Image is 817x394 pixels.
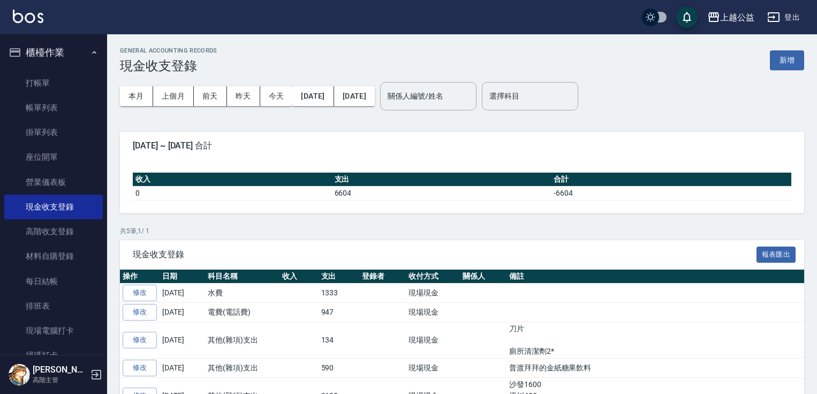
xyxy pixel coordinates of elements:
button: [DATE] [292,86,334,106]
td: 6604 [332,186,551,200]
button: 櫃檯作業 [4,39,103,66]
a: 打帳單 [4,71,103,95]
button: 上個月 [153,86,194,106]
button: 前天 [194,86,227,106]
th: 收入 [133,173,332,187]
th: 日期 [160,270,205,284]
a: 修改 [123,360,157,376]
a: 新增 [770,55,804,65]
a: 排班表 [4,294,103,318]
th: 支出 [319,270,360,284]
td: [DATE] [160,284,205,303]
button: 上越公益 [703,6,759,28]
a: 修改 [123,304,157,321]
th: 合計 [551,173,791,187]
td: 刀片 廁所清潔劑2* [506,322,816,358]
td: 水費 [205,284,279,303]
td: 現場現金 [406,303,460,322]
button: 報表匯出 [757,247,796,263]
a: 高階收支登錄 [4,219,103,244]
td: [DATE] [160,322,205,358]
img: Logo [13,10,43,23]
a: 帳單列表 [4,95,103,120]
td: 其他(雜項)支出 [205,322,279,358]
a: 材料自購登錄 [4,244,103,269]
button: 登出 [763,8,804,27]
button: 新增 [770,50,804,70]
th: 操作 [120,270,160,284]
td: 0 [133,186,332,200]
div: 上越公益 [720,11,754,24]
td: -6604 [551,186,791,200]
a: 修改 [123,285,157,301]
a: 座位開單 [4,145,103,169]
a: 現場電腦打卡 [4,318,103,343]
td: 現場現金 [406,284,460,303]
h3: 現金收支登錄 [120,58,217,73]
h2: GENERAL ACCOUNTING RECORDS [120,47,217,54]
td: [DATE] [160,303,205,322]
p: 共 5 筆, 1 / 1 [120,226,804,236]
th: 登錄者 [359,270,406,284]
td: 590 [319,358,360,377]
span: [DATE] ~ [DATE] 合計 [133,140,791,151]
td: 現場現金 [406,322,460,358]
button: save [676,6,698,28]
td: 現場現金 [406,358,460,377]
a: 每日結帳 [4,269,103,294]
a: 營業儀表板 [4,170,103,195]
td: [DATE] [160,358,205,377]
span: 現金收支登錄 [133,249,757,260]
td: 普渡拜拜的金紙糖果飲料 [506,358,816,377]
button: 本月 [120,86,153,106]
a: 掃碼打卡 [4,343,103,368]
th: 備註 [506,270,816,284]
th: 關係人 [460,270,506,284]
button: [DATE] [334,86,375,106]
button: 今天 [260,86,293,106]
td: 134 [319,322,360,358]
p: 高階主管 [33,375,87,385]
td: 電費(電話費) [205,303,279,322]
td: 947 [319,303,360,322]
th: 科目名稱 [205,270,279,284]
h5: [PERSON_NAME] [33,365,87,375]
img: Person [9,364,30,385]
td: 其他(雜項)支出 [205,358,279,377]
th: 收入 [279,270,319,284]
a: 掛單列表 [4,120,103,145]
a: 現金收支登錄 [4,195,103,219]
th: 收付方式 [406,270,460,284]
th: 支出 [332,173,551,187]
a: 修改 [123,332,157,348]
button: 昨天 [227,86,260,106]
td: 1333 [319,284,360,303]
a: 報表匯出 [757,249,796,259]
